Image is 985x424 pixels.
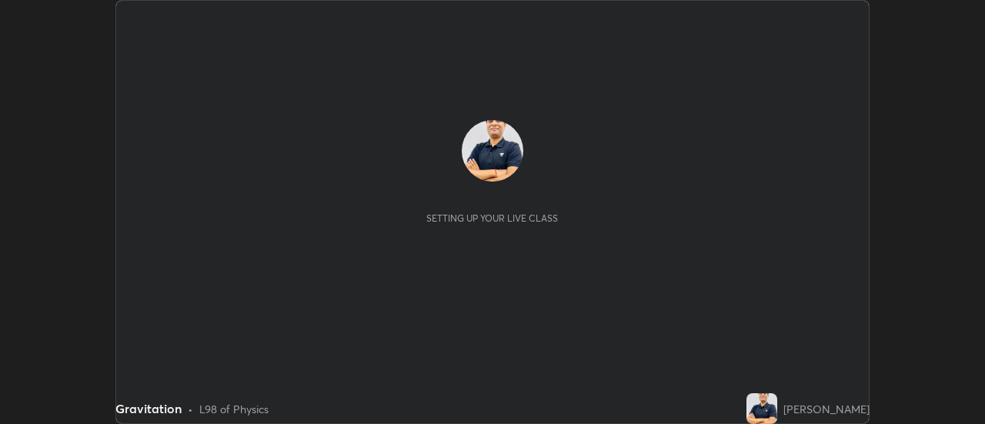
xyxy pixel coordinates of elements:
div: L98 of Physics [199,401,269,417]
div: [PERSON_NAME] [783,401,870,417]
img: 293452b503a44fa99dac1fa007f125b3.jpg [746,393,777,424]
div: • [188,401,193,417]
div: Setting up your live class [426,212,558,224]
img: 293452b503a44fa99dac1fa007f125b3.jpg [462,120,523,182]
div: Gravitation [115,399,182,418]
